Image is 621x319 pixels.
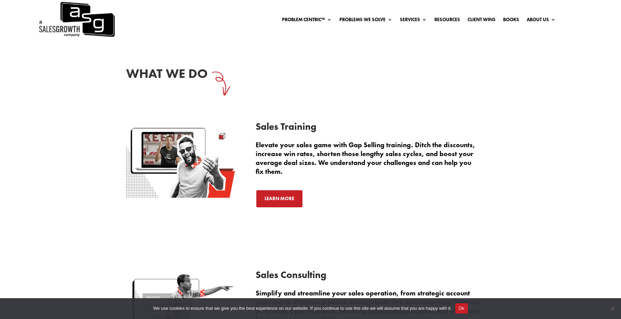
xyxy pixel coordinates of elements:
[400,17,427,25] a: Services
[503,17,519,25] a: Books
[256,122,495,135] h3: Sales Training
[126,193,235,199] a: Sales Training Services
[201,64,237,101] img: squig-arrow
[256,140,495,176] p: Elevate your sales game with Gap Selling training. Ditch the discounts, increase win rates, short...
[527,17,556,25] a: About Us
[455,303,468,314] button: Ok
[609,305,616,312] span: No
[434,17,460,25] a: Resources
[282,17,332,25] a: Problem Centric™
[126,65,267,85] h3: What We Do
[468,17,496,25] a: Client Wins
[126,122,235,198] img: Sales-Training-Services
[256,270,495,283] h3: Sales Consulting
[256,190,303,208] a: Learn More
[339,17,392,25] a: Problems We Solve
[153,305,451,312] span: We use cookies to ensure that we give you the best experience on our website. If you continue to ...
